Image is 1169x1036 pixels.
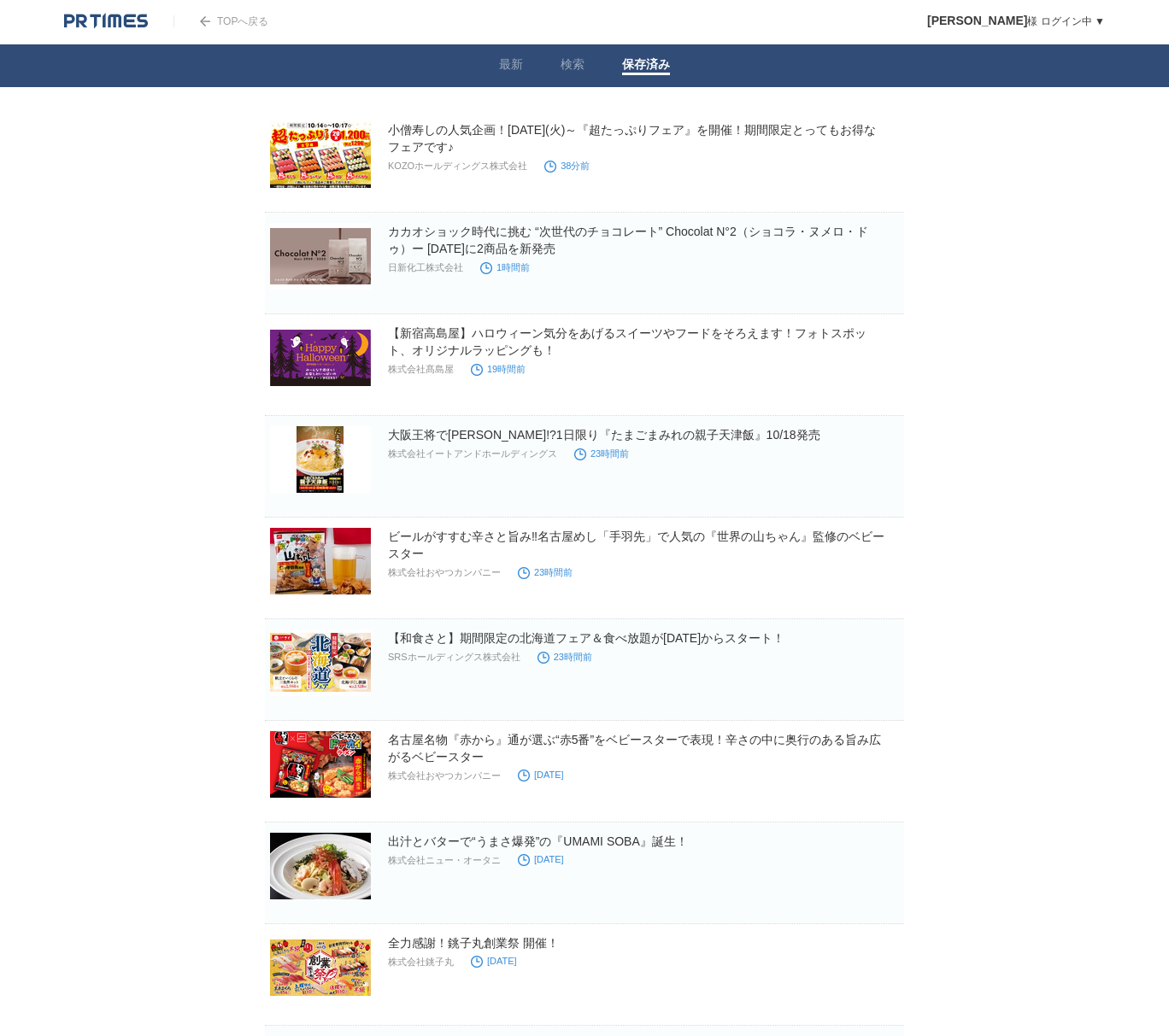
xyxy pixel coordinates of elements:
[270,121,371,188] img: 小僧寿しの人気企画！10月14日(火)～『超たっぷりフェア』を開催！期間限定とってもお得なフェアです♪
[388,854,501,867] p: 株式会社ニュー・オータニ
[388,651,520,664] p: SRSホールディングス株式会社
[270,528,371,594] img: ビールがすすむ辛さと旨み‼名古屋めし「手羽先」で人気の『世界の山ちゃん』監修のベビースター
[388,261,463,274] p: 日新化工株式会社
[270,223,371,290] img: カカオショック時代に挑む “次世代のチョコレート” Chocolat N°2（ショコラ・ヌメロ・ドゥ）ー 2025年10月20日に2商品を新発売
[538,652,592,662] time: 23時間前
[518,770,564,780] time: [DATE]
[622,57,670,75] a: 保存済み
[574,448,629,459] time: 23時間前
[480,262,530,272] time: 1時間前
[388,834,688,848] a: 出汁とバターで“うまさ爆発”の『UMAMI SOBA』誕生！
[270,426,371,493] img: 大阪王将で玉子まみれ!?1日限り『たまごまみれの親子天津飯』10/18発売
[173,15,268,27] a: TOPへ戻る
[388,123,876,154] a: 小僧寿しの人気企画！[DATE](火)～『超たっぷりフェア』を開催！期間限定とってもお得なフェアです♪
[388,530,884,560] a: ビールがすすむ辛さと旨み‼名古屋めし「手羽先」で人気の『世界の山ちゃん』監修のベビースター
[270,934,371,1001] img: 全力感謝！銚子丸創業祭 開催！
[388,428,820,442] a: 大阪王将で[PERSON_NAME]!?1日限り『たまごまみれの親子天津飯』10/18発売
[388,160,527,173] p: KOZOホールディングス株式会社
[200,16,210,26] img: arrow.png
[471,956,517,966] time: [DATE]
[270,325,371,391] img: 【新宿高島屋】ハロウィーン気分をあげるスイーツやフードをそろえます！フォトスポット、オリジナルラッピングも！
[270,629,371,696] img: 【和食さと】期間限定の北海道フェア＆食べ放題が10月16日からスタート！
[544,161,590,171] time: 38分前
[388,225,868,255] a: カカオショック時代に挑む “次世代のチョコレート” Chocolat N°2（ショコラ・ヌメロ・ドゥ）ー [DATE]に2商品を新発売
[388,770,501,782] p: 株式会社おやつカンパニー
[927,14,1027,27] span: [PERSON_NAME]
[64,13,148,30] img: logo.png
[499,57,523,75] a: 最新
[471,364,526,374] time: 19時間前
[388,733,881,764] a: 名古屋名物『赤から』通が選ぶ“赤5番”をベビースターで表現！辛さの中に奥行のある旨み広がるベビースター
[518,854,564,864] time: [DATE]
[561,57,584,75] a: 検索
[388,566,501,579] p: 株式会社おやつカンパニー
[270,833,371,899] img: 出汁とバターで“うまさ爆発”の『UMAMI SOBA』誕生！
[927,15,1105,27] a: [PERSON_NAME]様 ログイン中 ▼
[388,956,454,969] p: 株式会社銚子丸
[270,731,371,798] img: 名古屋名物『赤から』通が選ぶ“赤5番”をベビースターで表現！辛さの中に奥行のある旨み広がるベビースター
[388,326,866,357] a: 【新宿高島屋】ハロウィーン気分をあげるスイーツやフードをそろえます！フォトスポット、オリジナルラッピングも！
[518,567,573,577] time: 23時間前
[388,363,454,376] p: 株式会社髙島屋
[388,448,557,460] p: 株式会社イートアンドホールディングス
[388,631,784,645] a: 【和食さと】期間限定の北海道フェア＆食べ放題が[DATE]からスタート！
[388,936,559,950] a: 全力感謝！銚子丸創業祭 開催！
